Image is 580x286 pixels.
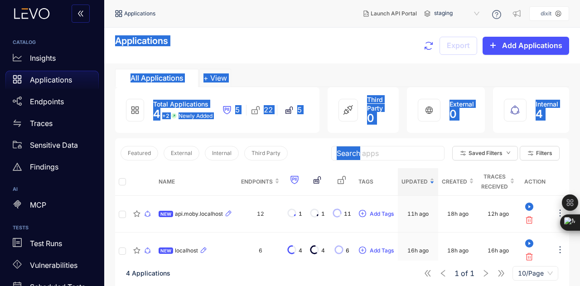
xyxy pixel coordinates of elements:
span: plus-circle [359,210,366,218]
div: 18h ago [447,211,469,217]
span: 0 [449,108,457,121]
span: Saved Filters [469,150,503,156]
a: MCP [5,196,99,218]
p: Findings [30,163,58,171]
div: 16h ago [488,247,509,254]
span: Third Party [251,150,280,156]
span: Add Tags [370,211,394,217]
p: Sensitive Data [30,141,78,149]
p: MCP [30,201,46,209]
span: staging [434,6,481,21]
th: Name [155,168,237,196]
span: Endpoints [241,177,273,187]
a: Applications [5,71,99,92]
button: External [164,146,199,160]
a: Test Runs [5,234,99,256]
div: 16h ago [407,247,429,254]
span: + 2 [162,113,169,119]
p: Vulnerabilities [30,261,77,269]
span: 10/Page [518,267,553,280]
button: Internal [205,146,239,160]
button: double-left [72,5,90,23]
span: ellipsis [556,208,565,219]
span: Applications [124,10,155,17]
span: swap [13,119,22,128]
span: 4 [536,108,543,121]
h6: AI [13,187,92,192]
span: 0 [367,112,374,125]
span: 4 [153,107,160,121]
span: Total Applications [153,100,208,108]
span: NEW [159,247,173,254]
h6: TESTS [13,225,92,231]
p: Endpoints [30,97,64,106]
div: 18h ago [447,247,469,254]
span: Updated [401,177,428,187]
span: warning [13,162,22,171]
span: 5 [235,106,240,114]
span: 4 [321,247,325,254]
a: Traces [5,114,99,136]
span: 11 [344,211,351,217]
button: play-circle [522,199,536,214]
div: 12h ago [488,211,509,217]
a: Endpoints [5,92,99,114]
button: plusAdd Applications [483,37,569,55]
span: Add Applications [502,41,562,49]
p: dixit [541,10,551,17]
span: double-left [77,10,84,18]
td: 12 [237,196,283,233]
span: localhost [175,247,198,254]
span: plus [489,42,497,50]
span: Featured [128,150,151,156]
span: plus-circle [359,247,366,255]
th: Traces Received [478,168,518,196]
button: Third Party [244,146,288,160]
span: 5 [297,106,302,114]
span: Internal [212,150,232,156]
span: Traces Received [481,172,508,192]
div: All Applications [123,74,191,82]
button: Launch API Portal [356,6,424,21]
a: Findings [5,158,99,179]
a: Sensitive Data [5,136,99,158]
button: Export [440,37,477,55]
span: play-circle [522,203,536,211]
span: External [449,100,474,108]
span: Filters [536,150,552,156]
span: External [171,150,192,156]
button: Saved Filtersdown [452,146,518,160]
button: ellipsis [555,207,565,221]
span: Created [442,177,467,187]
p: Traces [30,119,53,127]
p: Insights [30,54,56,62]
button: Add tab [199,69,231,87]
span: 22 [264,106,273,114]
button: plus-circleAdd Tags [358,243,394,258]
span: Internal [536,100,558,108]
button: play-circle [522,236,536,251]
a: Insights [5,49,99,71]
button: Featured [121,146,158,160]
th: Action [518,168,551,196]
span: Launch API Portal [371,10,417,17]
span: NEW [159,211,173,217]
span: 1 [321,211,325,217]
button: ellipsis [555,243,565,258]
span: down [506,150,511,155]
span: 1 [470,269,474,277]
span: 6 [346,247,349,254]
span: ellipsis [556,245,565,256]
td: 6 [237,233,283,269]
button: plus-circleAdd Tags [358,207,394,221]
p: Applications [30,76,72,84]
span: star [133,210,140,218]
th: Endpoints [237,168,283,196]
th: Tags [355,168,398,196]
span: 4 Applications [126,269,170,277]
span: 1 [454,269,459,277]
span: Applications [115,35,168,46]
span: Third Party [367,96,383,111]
a: Vulnerabilities [5,256,99,278]
span: Add Tags [370,247,394,254]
